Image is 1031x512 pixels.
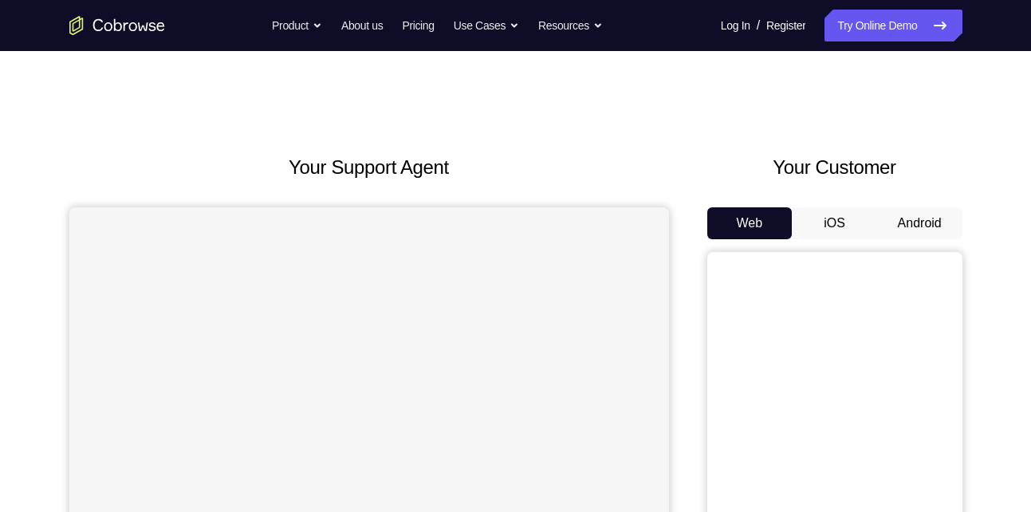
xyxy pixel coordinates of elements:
[707,207,793,239] button: Web
[707,153,962,182] h2: Your Customer
[402,10,434,41] a: Pricing
[272,10,322,41] button: Product
[454,10,519,41] button: Use Cases
[69,16,165,35] a: Go to the home page
[824,10,962,41] a: Try Online Demo
[69,153,669,182] h2: Your Support Agent
[538,10,603,41] button: Resources
[877,207,962,239] button: Android
[721,10,750,41] a: Log In
[766,10,805,41] a: Register
[341,10,383,41] a: About us
[757,16,760,35] span: /
[792,207,877,239] button: iOS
